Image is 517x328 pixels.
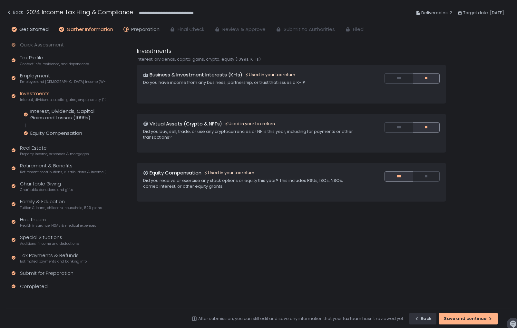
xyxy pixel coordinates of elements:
[20,144,89,157] div: Real Estate
[20,180,73,193] div: Charitable Giving
[143,178,359,189] div: Did you receive or exercise any stock options or equity this year? This includes RSUs, ISOs, NSOs...
[463,9,504,17] span: Target date: [DATE]
[143,80,359,85] div: Do you have income from any business, partnership, or trust that issues a K-1?
[20,223,96,228] span: Health insurance, HSAs & medical expenses
[143,129,359,140] div: Did you buy, sell, trade, or use any cryptocurrencies or NFTs this year, including for payments o...
[204,170,254,176] div: Used in your tax return
[20,170,105,174] span: Retirement contributions, distributions & income (1099-R, 5498)
[20,72,105,84] div: Employment
[20,216,96,228] div: Healthcare
[414,316,432,322] div: Back
[20,270,73,277] div: Submit for Preparation
[26,8,133,16] h1: 2024 Income Tax Filing & Compliance
[198,316,404,322] div: After submission, you can still edit and save any information that your tax team hasn't reviewed ...
[20,187,73,192] span: Charitable donations and gifts
[20,198,102,210] div: Family & Education
[131,26,160,33] span: Preparation
[439,313,498,324] button: Save and continue
[222,26,266,33] span: Review & Approve
[30,130,82,136] div: Equity Compensation
[20,252,87,264] div: Tax Payments & Refunds
[20,241,79,246] span: Additional income and deductions
[150,71,242,79] h1: Business & Investment Interests (K-1s)
[225,121,275,127] div: Used in your tax return
[444,316,493,322] div: Save and continue
[137,46,171,55] h1: Investments
[245,72,295,78] div: Used in your tax return
[20,62,89,66] span: Contact info, residence, and dependents
[20,234,79,246] div: Special Situations
[20,205,102,210] span: Tuition & loans, childcare, household, 529 plans
[20,54,89,66] div: Tax Profile
[6,8,23,18] button: Back
[284,26,335,33] span: Submit to Authorities
[20,90,105,102] div: Investments
[6,8,23,16] div: Back
[150,120,222,128] h1: Virtual Assets (Crypto & NFTs)
[20,162,105,174] div: Retirement & Benefits
[20,283,48,290] div: Completed
[20,97,105,102] span: Interest, dividends, capital gains, crypto, equity (1099s, K-1s)
[137,56,446,62] div: Interest, dividends, capital gains, crypto, equity (1099s, K-1s)
[19,26,49,33] span: Get Started
[353,26,364,33] span: Filed
[178,26,204,33] span: Final Check
[20,259,87,264] span: Estimated payments and banking info
[20,79,105,84] span: Employee and [DEMOGRAPHIC_DATA] income (W-2s)
[409,313,436,324] button: Back
[421,9,452,17] span: Deliverables: 2
[67,26,113,33] span: Gather Information
[30,108,105,121] div: Interest, Dividends, Capital Gains and Losses (1099s)
[20,152,89,156] span: Property income, expenses & mortgages
[20,41,64,49] div: Quick Assessment
[150,169,201,177] h1: Equity Compensation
